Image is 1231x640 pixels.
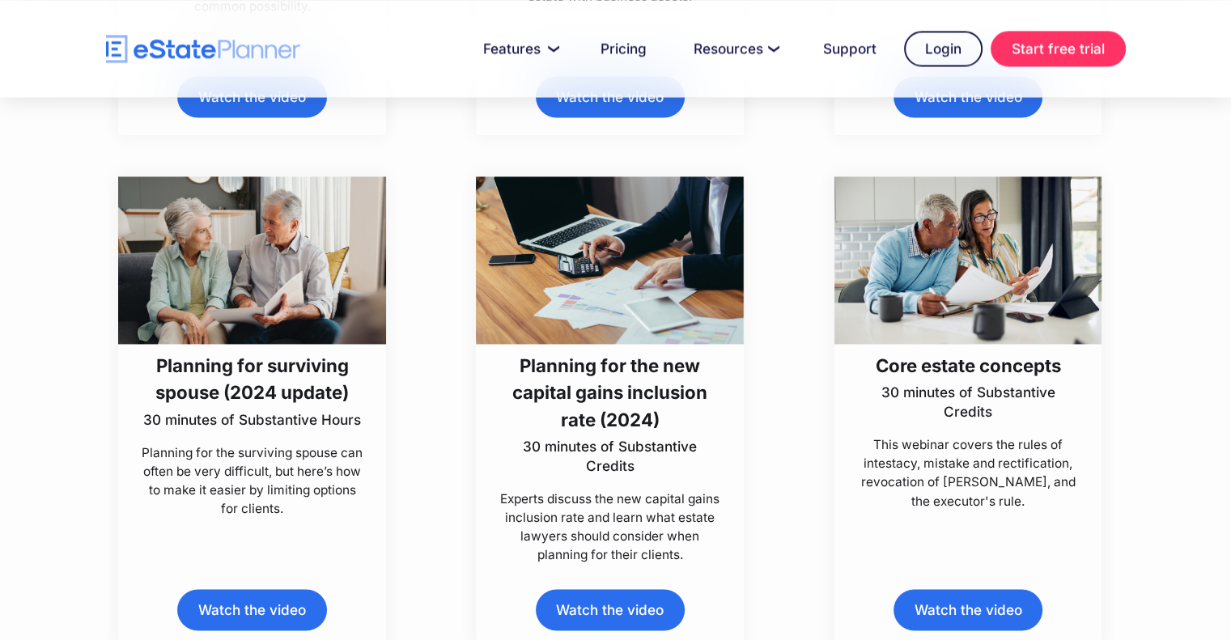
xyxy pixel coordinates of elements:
[141,352,364,406] h3: Planning for surviving spouse (2024 update)
[804,32,896,65] a: Support
[118,176,386,518] a: Planning for surviving spouse (2024 update)30 minutes of Substantive HoursPlanning for the surviv...
[674,32,796,65] a: Resources
[141,410,364,430] p: 30 minutes of Substantive Hours
[476,176,744,565] a: Planning for the new capital gains inclusion rate (2024)30 minutes of Substantive CreditsExperts ...
[581,32,666,65] a: Pricing
[464,32,573,65] a: Features
[499,437,722,476] p: 30 minutes of Substantive Credits
[894,589,1042,630] a: Watch the video
[856,383,1080,422] p: 30 minutes of Substantive Credits
[904,31,983,66] a: Login
[856,435,1080,511] p: This webinar covers the rules of intestacy, mistake and rectification, revocation of [PERSON_NAME...
[141,443,364,519] p: Planning for the surviving spouse can often be very difficult, but here’s how to make it easier b...
[856,352,1080,379] h3: Core estate concepts
[499,490,722,565] p: Experts discuss the new capital gains inclusion rate and learn what estate lawyers should conside...
[177,589,326,630] a: Watch the video
[106,35,300,63] a: home
[834,176,1102,511] a: Core estate concepts30 minutes of Substantive CreditsThis webinar covers the rules of intestacy, ...
[991,31,1126,66] a: Start free trial
[536,589,685,630] a: Watch the video
[499,352,722,433] h3: Planning for the new capital gains inclusion rate (2024)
